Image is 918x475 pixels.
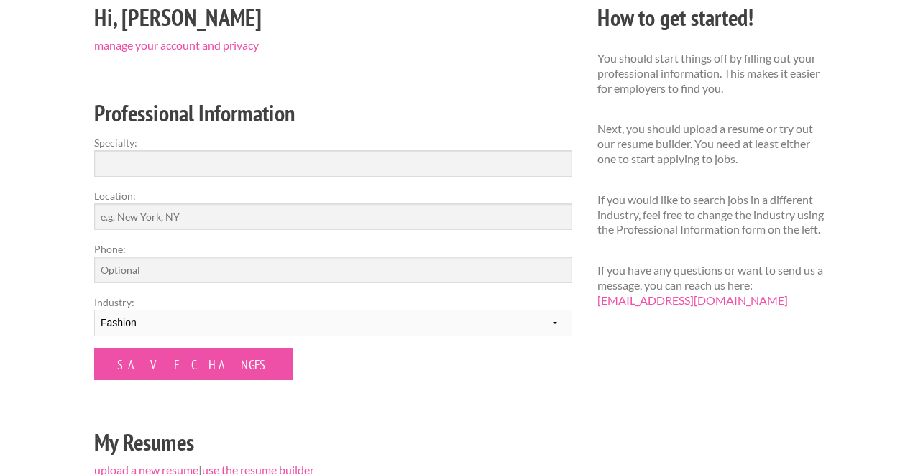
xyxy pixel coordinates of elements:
[597,263,824,308] p: If you have any questions or want to send us a message, you can reach us here:
[597,121,824,166] p: Next, you should upload a resume or try out our resume builder. You need at least either one to s...
[94,241,572,257] label: Phone:
[597,193,824,237] p: If you would like to search jobs in a different industry, feel free to change the industry using ...
[94,188,572,203] label: Location:
[597,1,824,34] h2: How to get started!
[94,348,293,380] input: Save Changes
[94,135,572,150] label: Specialty:
[94,1,572,34] h2: Hi, [PERSON_NAME]
[597,293,788,307] a: [EMAIL_ADDRESS][DOMAIN_NAME]
[94,426,572,458] h2: My Resumes
[94,38,259,52] a: manage your account and privacy
[94,295,572,310] label: Industry:
[597,51,824,96] p: You should start things off by filling out your professional information. This makes it easier fo...
[94,203,572,230] input: e.g. New York, NY
[94,97,572,129] h2: Professional Information
[94,257,572,283] input: Optional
